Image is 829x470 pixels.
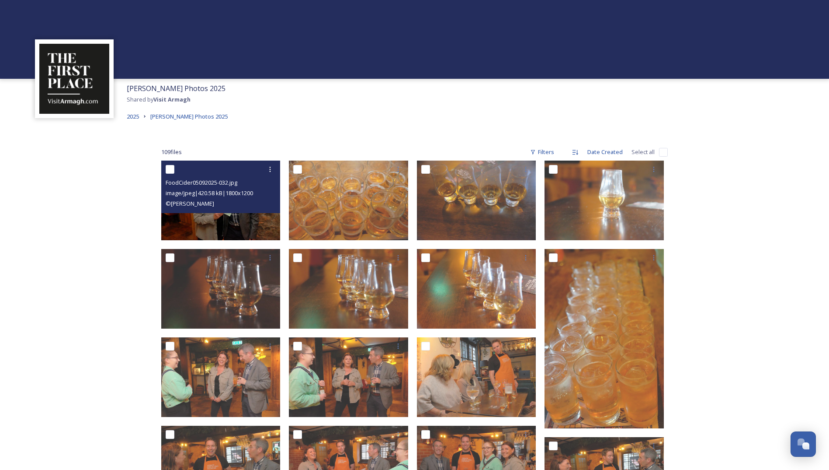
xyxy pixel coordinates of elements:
img: FoodCider05092025-025.jpg [545,249,664,428]
img: FoodCider05092025-024.jpg [161,337,281,417]
div: Filters [526,144,558,161]
img: FoodCider05092025-022.jpg [417,337,536,417]
span: 109 file s [161,148,182,156]
img: FoodCider05092025-028.jpg [161,249,281,329]
span: Select all [631,148,655,156]
span: Shared by [127,95,191,103]
span: FoodCider05092025-032.jpg [166,179,237,186]
a: [PERSON_NAME] Photos 2025 [150,111,228,122]
img: FoodCider05092025-031.jpg [289,161,408,240]
img: FoodCider05092025-030.jpg [417,161,536,240]
img: FoodCider05092025-027.jpg [289,249,408,329]
img: FoodCider05092025-023.jpg [289,337,408,417]
img: FoodCider05092025-026.jpg [417,249,536,329]
strong: Visit Armagh [153,95,191,103]
span: © [PERSON_NAME] [166,200,214,207]
span: [PERSON_NAME] Photos 2025 [150,112,228,120]
span: image/jpeg | 420.58 kB | 1800 x 1200 [166,189,253,197]
a: 2025 [127,111,139,122]
img: FoodCider05092025-029.jpg [545,161,664,240]
div: Date Created [583,144,627,161]
span: 2025 [127,112,139,120]
span: [PERSON_NAME] Photos 2025 [127,84,225,93]
button: Open Chat [791,431,816,457]
img: THE-FIRST-PLACE-VISIT-ARMAGH.COM-BLACK.jpg [39,44,109,114]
